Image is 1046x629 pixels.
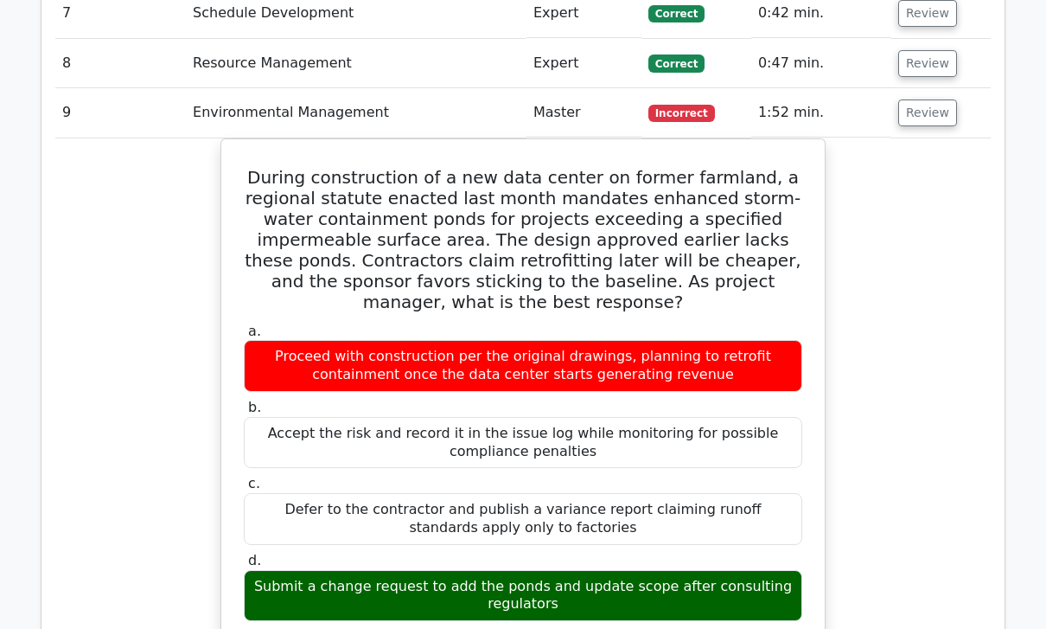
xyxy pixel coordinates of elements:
button: Review [898,50,957,77]
span: b. [248,399,261,415]
td: Resource Management [186,39,526,88]
span: Incorrect [648,105,715,122]
span: a. [248,323,261,339]
h5: During construction of a new data center on former farmland, a regional statute enacted last mont... [242,167,804,312]
td: 9 [55,88,186,138]
span: Correct [648,55,705,72]
div: Proceed with construction per the original drawings, planning to retrofit containment once the da... [244,340,802,392]
span: Correct [648,5,705,22]
td: Master [526,88,641,138]
td: Environmental Management [186,88,526,138]
div: Submit a change request to add the ponds and update scope after consulting regulators [244,570,802,622]
button: Review [898,99,957,126]
td: 0:47 min. [751,39,891,88]
td: Expert [526,39,641,88]
td: 8 [55,39,186,88]
div: Defer to the contractor and publish a variance report claiming runoff standards apply only to fac... [244,493,802,545]
div: Accept the risk and record it in the issue log while monitoring for possible compliance penalties [244,417,802,469]
span: d. [248,552,261,568]
td: 1:52 min. [751,88,891,138]
span: c. [248,475,260,491]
